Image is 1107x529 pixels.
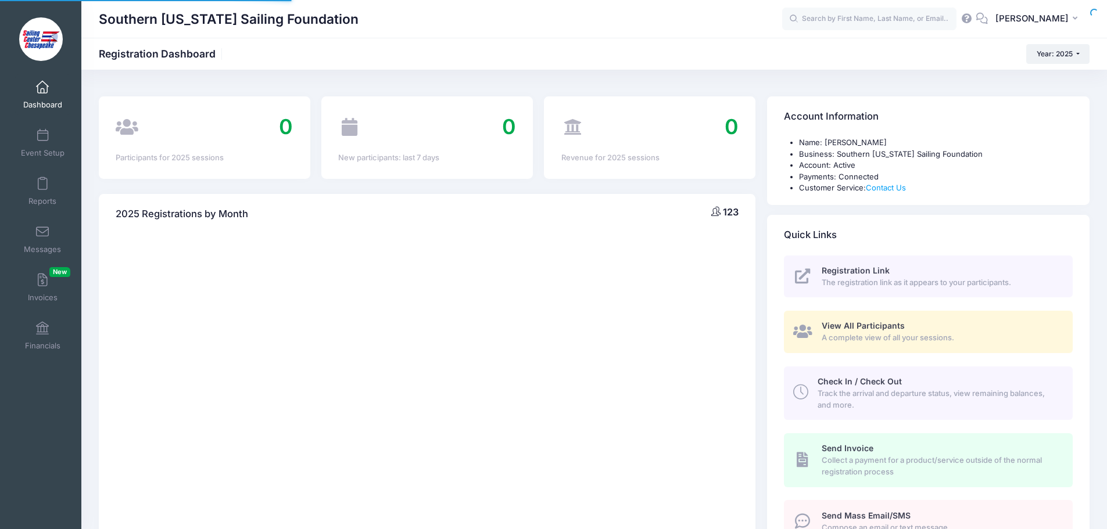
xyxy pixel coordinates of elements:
[822,321,905,330] span: View All Participants
[723,206,739,218] span: 123
[995,12,1069,25] span: [PERSON_NAME]
[784,366,1073,420] a: Check In / Check Out Track the arrival and departure status, view remaining balances, and more.
[116,152,293,164] div: Participants for 2025 sessions
[99,6,359,33] h1: Southern [US_STATE] Sailing Foundation
[15,74,70,115] a: Dashboard
[279,114,293,139] span: 0
[561,152,739,164] div: Revenue for 2025 sessions
[799,171,1073,183] li: Payments: Connected
[784,433,1073,487] a: Send Invoice Collect a payment for a product/service outside of the normal registration process
[15,267,70,308] a: InvoicesNew
[49,267,70,277] span: New
[782,8,956,31] input: Search by First Name, Last Name, or Email...
[784,311,1073,353] a: View All Participants A complete view of all your sessions.
[784,255,1073,298] a: Registration Link The registration link as it appears to your participants.
[19,17,63,61] img: Southern Maryland Sailing Foundation
[24,244,61,254] span: Messages
[799,182,1073,194] li: Customer Service:
[1037,49,1073,58] span: Year: 2025
[822,443,873,453] span: Send Invoice
[818,376,902,386] span: Check In / Check Out
[822,455,1059,477] span: Collect a payment for a product/service outside of the normal registration process
[21,148,65,158] span: Event Setup
[784,100,879,134] h4: Account Information
[15,123,70,163] a: Event Setup
[1026,44,1090,64] button: Year: 2025
[822,510,911,520] span: Send Mass Email/SMS
[15,315,70,356] a: Financials
[784,218,837,251] h4: Quick Links
[866,183,906,192] a: Contact Us
[502,114,516,139] span: 0
[822,332,1059,344] span: A complete view of all your sessions.
[818,388,1059,411] span: Track the arrival and departure status, view remaining balances, and more.
[988,6,1090,33] button: [PERSON_NAME]
[799,137,1073,149] li: Name: [PERSON_NAME]
[28,293,58,303] span: Invoices
[116,197,248,231] h4: 2025 Registrations by Month
[15,219,70,260] a: Messages
[725,114,739,139] span: 0
[338,152,515,164] div: New participants: last 7 days
[99,48,225,60] h1: Registration Dashboard
[23,100,62,110] span: Dashboard
[822,265,890,275] span: Registration Link
[799,160,1073,171] li: Account: Active
[822,277,1059,289] span: The registration link as it appears to your participants.
[25,341,60,351] span: Financials
[799,149,1073,160] li: Business: Southern [US_STATE] Sailing Foundation
[28,196,56,206] span: Reports
[15,171,70,211] a: Reports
